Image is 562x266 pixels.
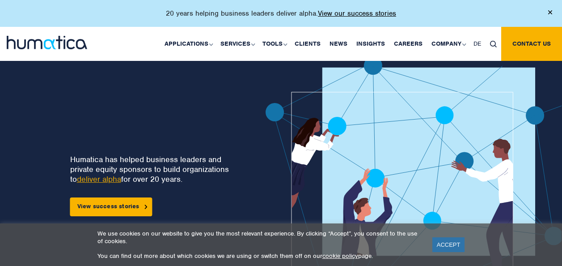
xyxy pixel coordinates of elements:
[490,41,497,47] img: search_icon
[473,40,481,47] span: DE
[322,252,358,260] a: cookie policy
[77,174,121,184] a: deliver alpha
[427,27,469,61] a: Company
[70,197,152,216] a: View success stories
[501,27,562,61] a: Contact us
[166,9,396,18] p: 20 years helping business leaders deliver alpha.
[318,9,396,18] a: View our success stories
[432,237,465,252] a: ACCEPT
[7,36,87,49] img: logo
[352,27,389,61] a: Insights
[97,252,421,260] p: You can find out more about which cookies we are using or switch them off on our page.
[97,230,421,245] p: We use cookies on our website to give you the most relevant experience. By clicking “Accept”, you...
[325,27,352,61] a: News
[389,27,427,61] a: Careers
[216,27,258,61] a: Services
[70,154,234,184] p: Humatica has helped business leaders and private equity sponsors to build organizations to for ov...
[290,27,325,61] a: Clients
[469,27,486,61] a: DE
[258,27,290,61] a: Tools
[160,27,216,61] a: Applications
[145,205,148,209] img: arrowicon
